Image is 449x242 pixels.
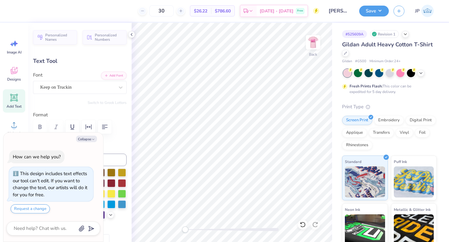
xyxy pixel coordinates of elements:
span: Gildan Adult Heavy Cotton T-Shirt [342,41,433,48]
img: Back [307,36,319,49]
span: Standard [345,158,361,165]
div: Embroidery [374,116,404,125]
div: This color can be expedited for 5 day delivery. [350,83,426,95]
input: – – [149,5,174,16]
span: Upload [8,131,20,136]
span: $786.60 [215,8,231,14]
div: Applique [342,128,367,137]
div: This design includes text effects our tool can't edit. If you want to change the text, our artist... [13,170,87,198]
span: Image AI [7,50,22,55]
div: Vinyl [396,128,413,137]
div: Rhinestones [342,141,372,150]
div: # 525609A [342,30,367,38]
div: Print Type [342,103,437,110]
span: Personalized Names [45,33,73,42]
strong: Fresh Prints Flash: [350,84,383,89]
button: Save [359,6,389,16]
div: Accessibility label [182,226,188,233]
img: Puff Ink [394,166,434,198]
span: [DATE] - [DATE] [260,8,293,14]
span: Puff Ink [394,158,407,165]
button: Collapse [76,136,97,142]
span: JP [415,7,420,15]
div: Text Tool [33,57,127,65]
div: Screen Print [342,116,372,125]
div: Foil [415,128,430,137]
button: Add Font [101,72,127,80]
img: Standard [345,166,385,198]
button: Request a change [11,204,50,213]
span: Personalized Numbers [95,33,123,42]
div: Revision 1 [370,30,399,38]
span: Gildan [342,59,352,64]
button: Personalized Numbers [83,30,127,44]
div: How can we help you? [13,154,61,160]
div: Digital Print [406,116,436,125]
span: $26.22 [194,8,207,14]
label: Font [33,72,42,79]
button: Switch to Greek Letters [88,100,127,105]
span: Neon Ink [345,206,360,213]
div: Back [309,52,317,57]
span: Minimum Order: 24 + [369,59,401,64]
img: Jade Paneduro [421,5,434,17]
span: Metallic & Glitter Ink [394,206,431,213]
a: JP [412,5,437,17]
input: Untitled Design [324,5,355,17]
span: # G500 [355,59,366,64]
span: Designs [7,77,21,82]
label: Format [33,111,127,119]
span: Add Text [7,104,22,109]
div: Transfers [369,128,394,137]
button: Personalized Names [33,30,77,44]
span: Free [297,9,303,13]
